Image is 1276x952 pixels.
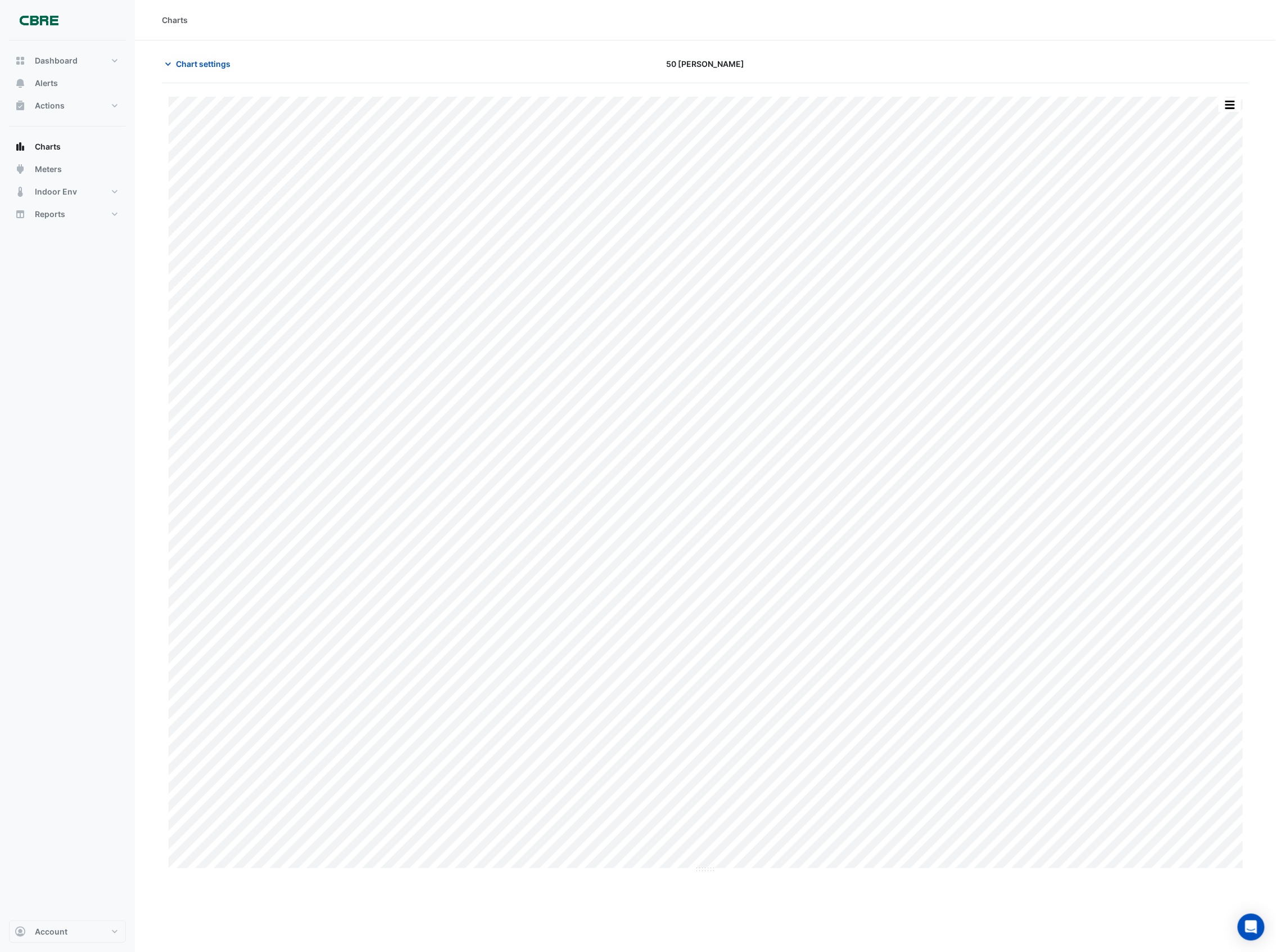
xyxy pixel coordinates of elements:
div: Open Intercom Messenger [1238,914,1265,941]
span: Chart settings [176,58,230,70]
button: Chart settings [162,54,238,74]
span: Dashboard [35,55,78,66]
button: Reports [9,203,126,225]
app-icon: Reports [15,209,26,220]
button: Account [9,921,126,943]
span: 50 [PERSON_NAME] [667,58,745,70]
app-icon: Indoor Env [15,186,26,197]
button: Charts [9,136,126,158]
button: Meters [9,158,126,181]
img: Company Logo [13,9,64,31]
span: Reports [35,209,65,220]
app-icon: Dashboard [15,55,26,66]
button: Dashboard [9,49,126,72]
app-icon: Alerts [15,78,26,89]
button: Actions [9,94,126,117]
span: Account [35,926,67,937]
span: Charts [35,141,61,152]
app-icon: Charts [15,141,26,152]
span: Meters [35,164,62,175]
div: Charts [162,14,188,26]
app-icon: Actions [15,100,26,111]
span: Alerts [35,78,58,89]
button: More Options [1219,98,1241,112]
span: Actions [35,100,65,111]
button: Alerts [9,72,126,94]
button: Indoor Env [9,181,126,203]
app-icon: Meters [15,164,26,175]
span: Indoor Env [35,186,77,197]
